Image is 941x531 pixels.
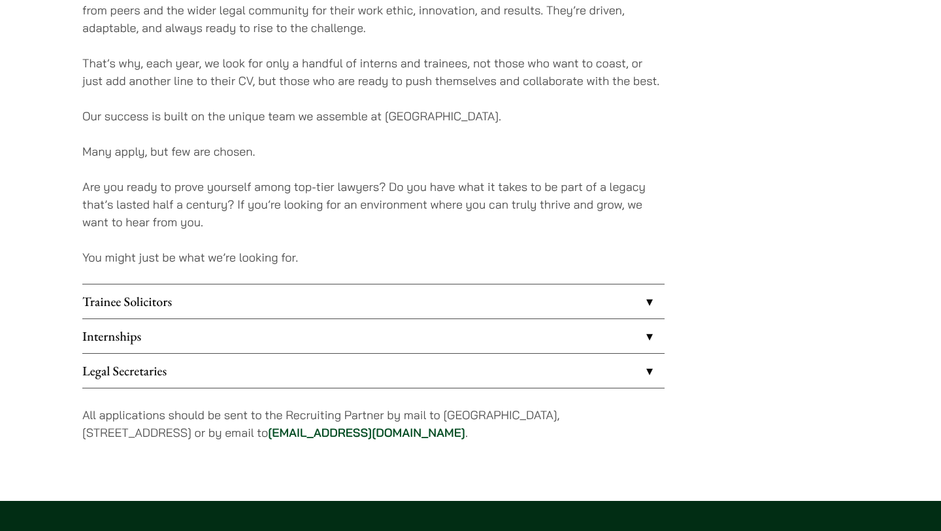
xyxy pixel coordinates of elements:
a: Legal Secretaries [82,354,665,388]
p: All applications should be sent to the Recruiting Partner by mail to [GEOGRAPHIC_DATA], [STREET_A... [82,406,665,441]
a: Internships [82,319,665,353]
p: Many apply, but few are chosen. [82,143,665,160]
p: Are you ready to prove yourself among top-tier lawyers? Do you have what it takes to be part of a... [82,178,665,231]
p: That’s why, each year, we look for only a handful of interns and trainees, not those who want to ... [82,54,665,90]
p: You might just be what we’re looking for. [82,248,665,266]
a: Trainee Solicitors [82,284,665,318]
a: [EMAIL_ADDRESS][DOMAIN_NAME] [268,425,465,440]
p: Our success is built on the unique team we assemble at [GEOGRAPHIC_DATA]. [82,107,665,125]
